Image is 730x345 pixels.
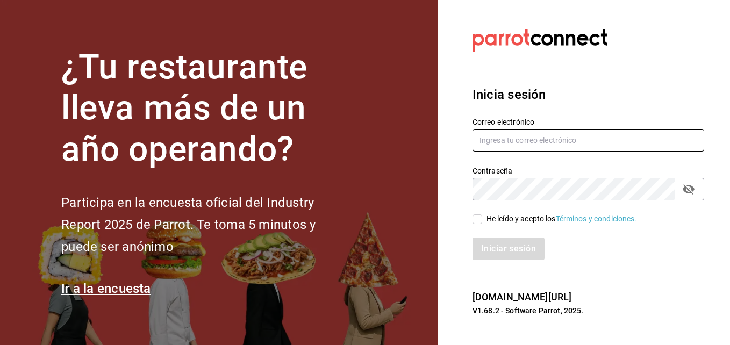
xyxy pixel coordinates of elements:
[473,85,704,104] h3: Inicia sesión
[679,180,698,198] button: Campo de contraseña
[61,192,352,257] h2: Participa en la encuesta oficial del Industry Report 2025 de Parrot. Te toma 5 minutos y puede se...
[473,291,571,303] a: [DOMAIN_NAME][URL]
[473,305,704,316] p: V1.68.2 - Software Parrot, 2025.
[61,281,151,296] a: Ir a la encuesta
[61,47,352,170] h1: ¿Tu restaurante lleva más de un año operando?
[473,167,704,174] label: Contraseña
[473,129,704,152] input: Ingresa tu correo electrónico
[473,118,704,125] label: Correo electrónico
[556,214,637,223] a: Términos y condiciones.
[486,213,637,225] div: He leído y acepto los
